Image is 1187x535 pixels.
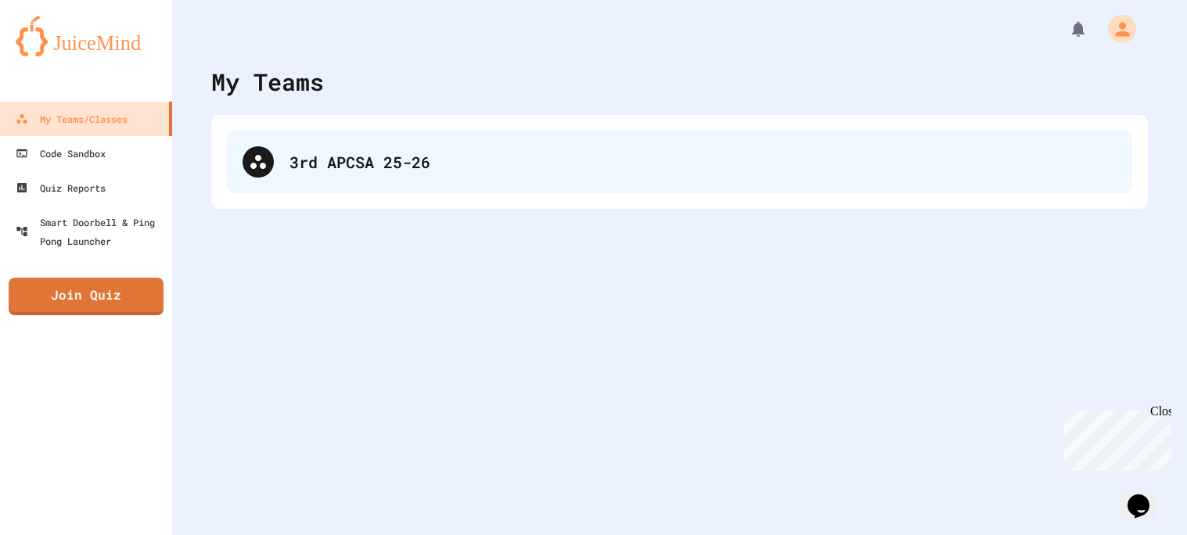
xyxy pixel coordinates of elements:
[16,178,106,197] div: Quiz Reports
[211,64,324,99] div: My Teams
[9,278,164,315] a: Join Quiz
[6,6,108,99] div: Chat with us now!Close
[16,213,166,250] div: Smart Doorbell & Ping Pong Launcher
[227,131,1132,193] div: 3rd APCSA 25-26
[1121,472,1171,519] iframe: chat widget
[290,150,1117,174] div: 3rd APCSA 25-26
[1092,11,1140,47] div: My Account
[1057,404,1171,471] iframe: chat widget
[16,16,156,56] img: logo-orange.svg
[1040,16,1092,42] div: My Notifications
[16,144,106,163] div: Code Sandbox
[16,110,128,128] div: My Teams/Classes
